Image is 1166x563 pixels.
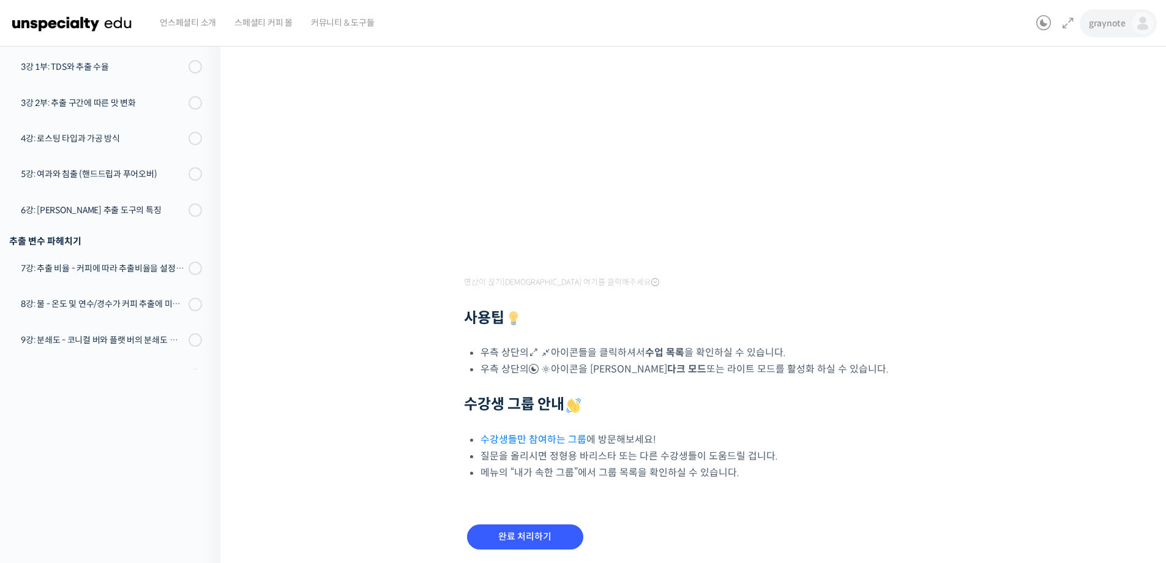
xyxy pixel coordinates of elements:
strong: 수강생 그룹 안내 [464,395,564,414]
div: 10강: 블루밍, 뜸 - 로스팅 타입에 따라 뜸 시간을 다르게 해야 하는 이유 [21,369,185,382]
img: 👋 [566,398,581,413]
li: 우측 상단의 아이콘들을 클릭하셔서 을 확인하실 수 있습니다. [480,344,929,361]
span: 대화 [112,407,127,417]
img: 💡 [506,311,521,326]
span: graynote [1089,18,1126,29]
b: 수업 목록 [645,346,684,359]
span: 영상이 끊기[DEMOGRAPHIC_DATA] 여기를 클릭해주세요 [464,278,659,287]
li: 에 방문해보세요! [480,431,929,448]
span: 홈 [39,407,46,417]
li: 질문을 올리시면 정형용 바리스타 또는 다른 수강생들이 도움드릴 겁니다. [480,448,929,464]
div: 3강 2부: 추출 구간에 따른 맛 변화 [21,96,185,110]
div: 3강 1부: TDS와 추출 수율 [21,60,185,74]
a: 홈 [4,388,81,419]
strong: 사용팁 [464,309,523,327]
a: 대화 [81,388,158,419]
span: 설정 [189,407,204,417]
li: 메뉴의 “내가 속한 그룹”에서 그룹 목록을 확인하실 수 있습니다. [480,464,929,481]
div: 4강: 로스팅 타입과 가공 방식 [21,132,185,145]
a: 수강생들만 참여하는 그룹 [480,433,586,446]
input: 완료 처리하기 [467,524,583,550]
a: 설정 [158,388,235,419]
div: 8강: 물 - 온도 및 연수/경수가 커피 추출에 미치는 영향 [21,297,185,311]
div: 6강: [PERSON_NAME] 추출 도구의 특징 [21,203,185,217]
li: 우측 상단의 아이콘을 [PERSON_NAME] 또는 라이트 모드를 활성화 하실 수 있습니다. [480,361,929,377]
b: 다크 모드 [667,363,706,376]
div: 7강: 추출 비율 - 커피에 따라 추출비율을 설정하는 방법 [21,262,185,275]
div: 5강: 여과와 침출 (핸드드립과 푸어오버) [21,167,185,181]
div: 9강: 분쇄도 - 코니컬 버와 플랫 버의 분쇄도 차이는 왜 추출 결과물에 영향을 미치는가 [21,333,185,347]
div: 추출 변수 파헤치기 [9,233,202,249]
